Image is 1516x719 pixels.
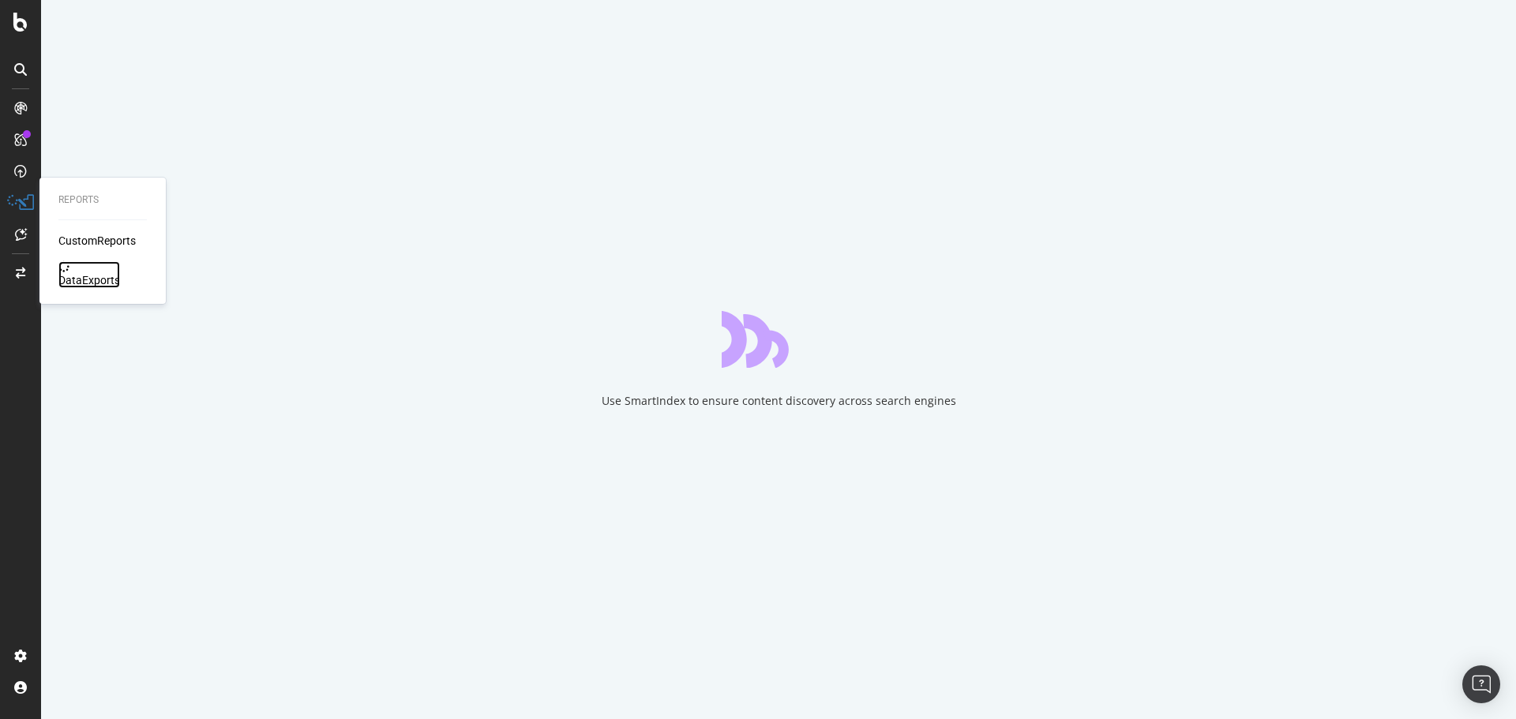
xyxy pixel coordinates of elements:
[58,261,120,288] a: DataExports
[58,272,120,288] div: DataExports
[1462,665,1500,703] div: Open Intercom Messenger
[58,233,136,249] a: CustomReports
[722,311,835,368] div: animation
[602,393,956,409] div: Use SmartIndex to ensure content discovery across search engines
[58,193,147,207] div: Reports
